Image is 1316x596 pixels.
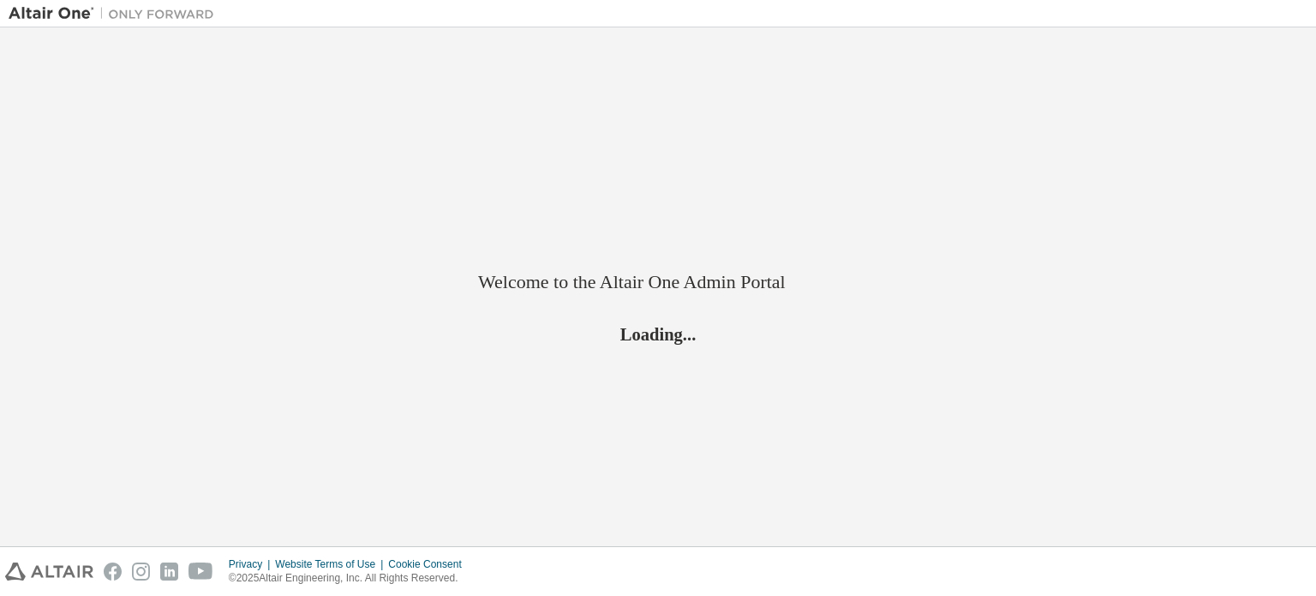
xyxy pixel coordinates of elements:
h2: Welcome to the Altair One Admin Portal [478,270,838,294]
h2: Loading... [478,322,838,345]
div: Website Terms of Use [275,557,388,571]
img: youtube.svg [188,563,213,581]
img: facebook.svg [104,563,122,581]
p: © 2025 Altair Engineering, Inc. All Rights Reserved. [229,571,472,586]
img: altair_logo.svg [5,563,93,581]
img: Altair One [9,5,223,22]
div: Cookie Consent [388,557,471,571]
div: Privacy [229,557,275,571]
img: instagram.svg [132,563,150,581]
img: linkedin.svg [160,563,178,581]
